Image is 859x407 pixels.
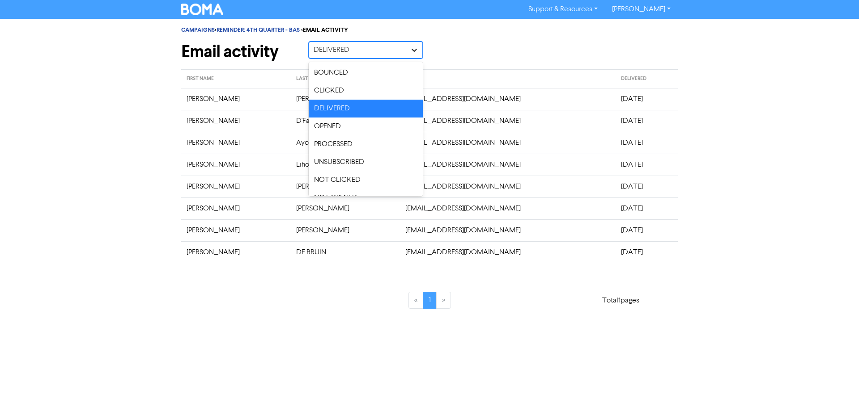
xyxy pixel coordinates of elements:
th: EMAIL [400,70,616,88]
div: BOUNCED [309,64,423,82]
a: CAMPAIGNS [181,26,215,34]
td: [PERSON_NAME] [181,110,291,132]
td: [PERSON_NAME] [291,88,400,110]
td: [EMAIL_ADDRESS][DOMAIN_NAME] [400,176,616,197]
td: [DATE] [616,110,678,132]
h1: Email activity [181,42,295,62]
td: [PERSON_NAME] [181,88,291,110]
td: DE BRUIN [291,241,400,263]
div: DELIVERED [314,45,349,55]
td: [PERSON_NAME] [291,219,400,241]
td: [EMAIL_ADDRESS][DOMAIN_NAME] [400,88,616,110]
a: REMINDER: 4TH QUARTER - BAS [217,26,300,34]
a: Page 1 is your current page [423,292,437,309]
th: DELIVERED [616,70,678,88]
div: PROCESSED [309,135,423,153]
p: Total 1 pages [602,295,639,306]
td: Lihou [291,154,400,176]
div: NOT OPENED [309,189,423,207]
iframe: Chat Widget [814,364,859,407]
td: [EMAIL_ADDRESS][DOMAIN_NAME] [400,110,616,132]
td: [DATE] [616,132,678,154]
td: [DATE] [616,88,678,110]
td: [EMAIL_ADDRESS][DOMAIN_NAME] [400,154,616,176]
td: D'Fae-Grene [291,110,400,132]
img: BOMA Logo [181,4,223,15]
td: [PERSON_NAME] [181,241,291,263]
td: [DATE] [616,219,678,241]
th: FIRST NAME [181,70,291,88]
td: [PERSON_NAME] [181,176,291,197]
div: CLICKED [309,82,423,100]
td: [EMAIL_ADDRESS][DOMAIN_NAME] [400,132,616,154]
td: [PERSON_NAME] [181,197,291,219]
th: LAST NAME [291,70,400,88]
a: [PERSON_NAME] [605,2,678,17]
td: [EMAIL_ADDRESS][DOMAIN_NAME] [400,219,616,241]
td: [PERSON_NAME] [181,154,291,176]
div: UNSUBSCRIBED [309,153,423,171]
div: OPENED [309,117,423,135]
td: [PERSON_NAME] [291,197,400,219]
td: [PERSON_NAME] [181,219,291,241]
td: Ayoola [291,132,400,154]
div: DELIVERED [309,100,423,117]
td: [PERSON_NAME] [291,176,400,197]
a: Support & Resources [521,2,605,17]
td: [DATE] [616,241,678,263]
div: NOT CLICKED [309,171,423,189]
td: [DATE] [616,197,678,219]
td: [PERSON_NAME] [181,132,291,154]
div: > > EMAIL ACTIVITY [181,26,678,34]
td: [EMAIL_ADDRESS][DOMAIN_NAME] [400,197,616,219]
td: [DATE] [616,154,678,176]
td: [DATE] [616,176,678,197]
td: [EMAIL_ADDRESS][DOMAIN_NAME] [400,241,616,263]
